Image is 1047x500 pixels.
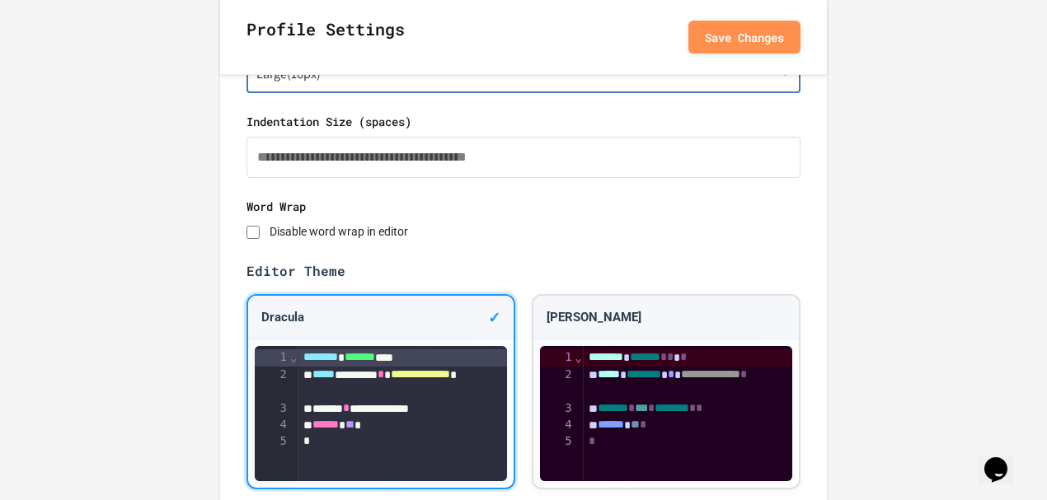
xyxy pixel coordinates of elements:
[255,417,289,433] div: 4
[246,261,801,281] label: Editor Theme
[540,400,575,417] div: 3
[246,113,801,130] label: Indentation Size (spaces)
[533,296,799,340] div: [PERSON_NAME]
[540,417,575,433] div: 4
[255,433,289,450] div: 5
[575,351,583,364] span: Fold line
[246,16,405,58] h2: Profile Settings
[246,198,801,215] label: Word Wrap
[289,351,298,364] span: Fold line
[270,225,408,238] label: Disable word wrap in editor
[255,367,289,400] div: 2
[255,400,289,417] div: 3
[540,367,575,400] div: 2
[540,433,575,450] div: 5
[248,296,514,340] div: Dracula
[540,349,575,366] div: 1
[978,434,1031,484] iframe: chat widget
[255,349,289,366] div: 1
[688,21,801,54] button: Save Changes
